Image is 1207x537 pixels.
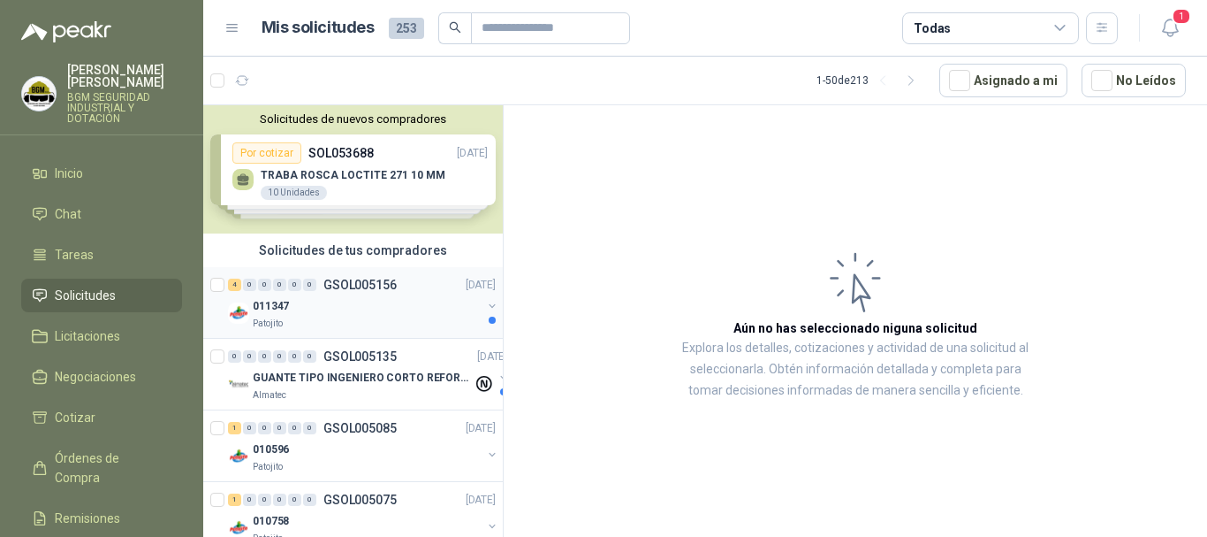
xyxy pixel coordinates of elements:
a: Solicitudes [21,279,182,312]
span: Licitaciones [55,326,120,346]
div: 0 [243,279,256,291]
div: 0 [288,494,301,506]
div: 0 [288,279,301,291]
p: Patojito [253,317,283,331]
div: 0 [273,494,286,506]
div: 0 [258,350,271,363]
div: Todas [914,19,951,38]
div: 1 [228,422,241,434]
a: Órdenes de Compra [21,441,182,495]
div: 0 [303,279,316,291]
div: 0 [303,494,316,506]
img: Company Logo [228,446,249,467]
div: 0 [228,350,241,363]
div: 0 [303,350,316,363]
p: [PERSON_NAME] [PERSON_NAME] [67,64,182,88]
div: 0 [288,422,301,434]
span: Solicitudes [55,286,116,305]
span: Remisiones [55,509,120,528]
button: Solicitudes de nuevos compradores [210,112,496,126]
p: Patojito [253,460,283,474]
span: Tareas [55,245,94,265]
p: GSOL005075 [323,494,397,506]
p: Almatec [253,388,286,403]
span: search [449,21,461,34]
a: Inicio [21,157,182,190]
div: 0 [243,422,256,434]
button: Asignado a mi [939,64,1067,97]
p: GSOL005085 [323,422,397,434]
p: [DATE] [466,492,496,509]
p: [DATE] [466,277,496,294]
a: Negociaciones [21,360,182,394]
a: 0 0 0 0 0 0 GSOL005135[DATE] Company LogoGUANTE TIPO INGENIERO CORTO REFORZADOAlmatec [228,346,511,403]
div: 0 [273,422,286,434]
div: 0 [303,422,316,434]
button: 1 [1154,12,1186,44]
p: [DATE] [466,420,496,437]
div: 0 [243,350,256,363]
span: 253 [389,18,424,39]
img: Company Logo [228,303,249,324]
p: GSOL005135 [323,350,397,363]
p: Explora los detalles, cotizaciones y actividad de una solicitud al seleccionarla. Obtén informaci... [680,338,1030,402]
img: Company Logo [22,77,56,111]
a: Tareas [21,238,182,272]
h1: Mis solicitudes [262,15,375,41]
span: Inicio [55,164,83,183]
div: 1 [228,494,241,506]
a: Chat [21,197,182,231]
p: [DATE] [477,349,507,365]
p: GSOL005156 [323,279,397,291]
span: 1 [1172,8,1191,25]
div: 0 [243,494,256,506]
p: 010758 [253,513,289,530]
div: Solicitudes de nuevos compradoresPor cotizarSOL053688[DATE] TRABA ROSCA LOCTITE 271 10 MM10 Unida... [203,105,503,234]
p: BGM SEGURIDAD INDUSTRIAL Y DOTACIÓN [67,92,182,124]
a: 4 0 0 0 0 0 GSOL005156[DATE] Company Logo011347Patojito [228,274,499,331]
a: Remisiones [21,502,182,535]
span: Negociaciones [55,367,136,387]
p: GUANTE TIPO INGENIERO CORTO REFORZADO [253,370,473,387]
a: Licitaciones [21,319,182,353]
a: Cotizar [21,401,182,434]
a: 1 0 0 0 0 0 GSOL005085[DATE] Company Logo010596Patojito [228,418,499,474]
div: 0 [258,279,271,291]
span: Órdenes de Compra [55,449,165,487]
div: 0 [258,422,271,434]
div: 0 [273,350,286,363]
div: 0 [288,350,301,363]
img: Logo peakr [21,21,111,42]
div: 0 [258,494,271,506]
p: 010596 [253,441,289,458]
button: No Leídos [1082,64,1186,97]
img: Company Logo [228,374,249,395]
div: Solicitudes de tus compradores [203,234,503,267]
div: 1 - 50 de 213 [816,66,925,95]
span: Cotizar [55,408,95,427]
div: 0 [273,279,286,291]
p: 011347 [253,298,289,315]
span: Chat [55,204,81,224]
h3: Aún no has seleccionado niguna solicitud [733,318,977,338]
div: 4 [228,279,241,291]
